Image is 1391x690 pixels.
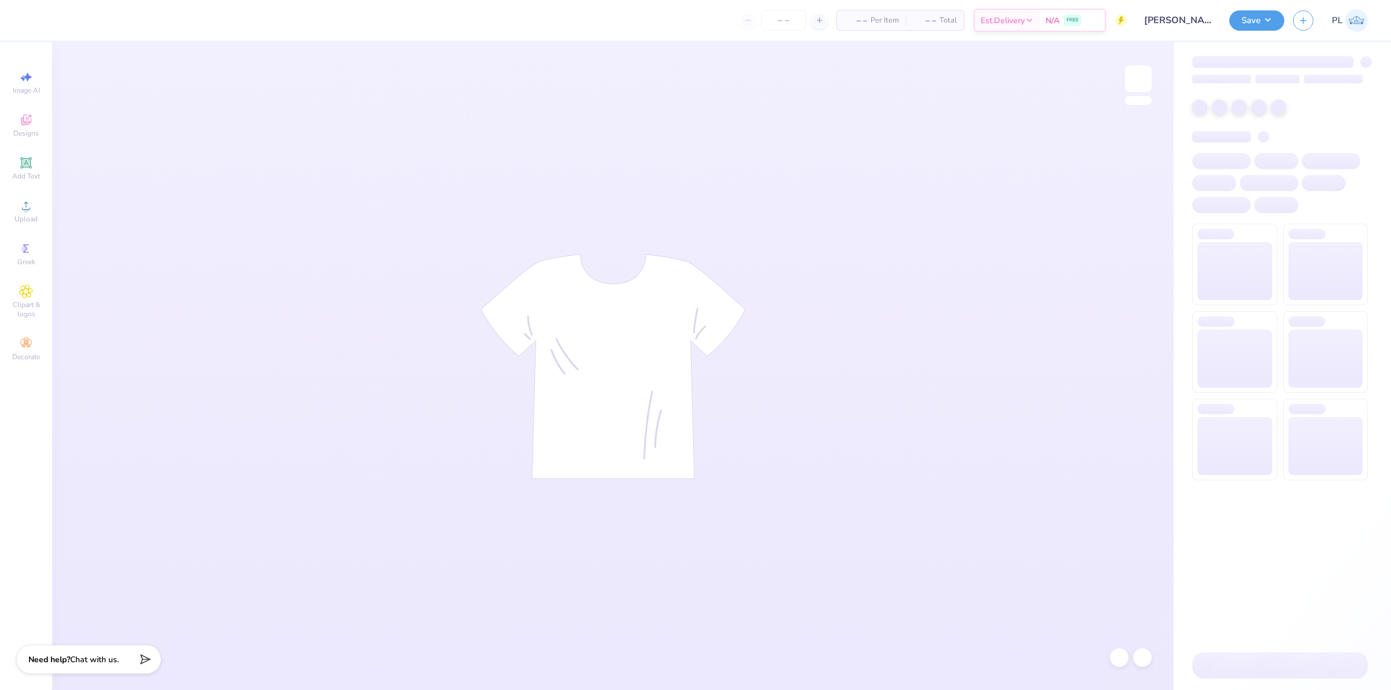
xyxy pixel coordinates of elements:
[1345,9,1368,32] img: Pamela Lois Reyes
[940,14,957,27] span: Total
[1046,14,1059,27] span: N/A
[28,654,70,665] strong: Need help?
[1229,10,1284,31] button: Save
[1135,9,1221,32] input: Untitled Design
[981,14,1025,27] span: Est. Delivery
[6,300,46,319] span: Clipart & logos
[13,129,39,138] span: Designs
[13,86,40,95] span: Image AI
[761,10,806,31] input: – –
[12,352,40,362] span: Decorate
[871,14,899,27] span: Per Item
[1332,14,1342,27] span: PL
[480,254,746,479] img: tee-skeleton.svg
[17,257,35,266] span: Greek
[70,654,119,665] span: Chat with us.
[12,171,40,181] span: Add Text
[1066,16,1079,24] span: FREE
[844,14,867,27] span: – –
[1332,9,1368,32] a: PL
[14,214,38,224] span: Upload
[913,14,936,27] span: – –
